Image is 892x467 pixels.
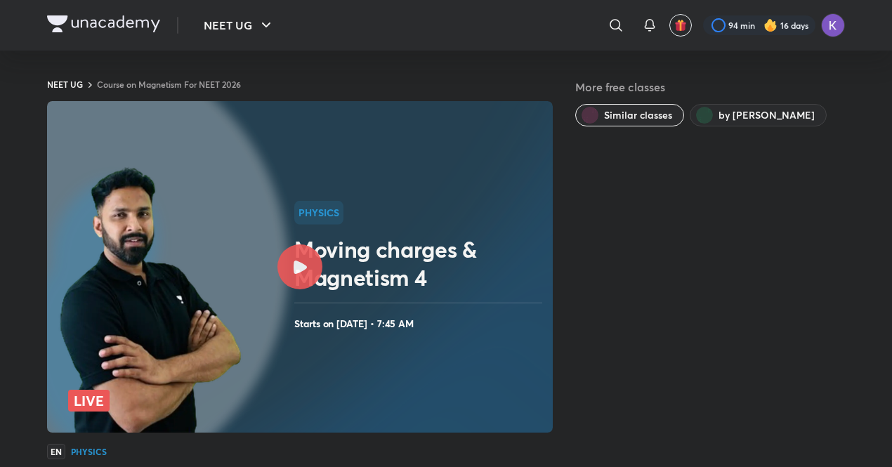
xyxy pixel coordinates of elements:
[195,11,283,39] button: NEET UG
[821,13,845,37] img: Koyna Rana
[294,235,547,291] h2: Moving charges & Magnetism 4
[719,108,815,122] span: by Anupam Upadhayay
[47,79,83,90] a: NEET UG
[47,444,65,459] span: EN
[575,79,845,96] h5: More free classes
[669,14,692,37] button: avatar
[97,79,241,90] a: Course on Magnetism For NEET 2026
[690,104,827,126] button: by Anupam Upadhayay
[604,108,672,122] span: Similar classes
[575,104,684,126] button: Similar classes
[71,447,107,456] h4: Physics
[47,15,160,32] img: Company Logo
[763,18,778,32] img: streak
[47,15,160,36] a: Company Logo
[674,19,687,32] img: avatar
[294,315,547,333] h4: Starts on [DATE] • 7:45 AM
